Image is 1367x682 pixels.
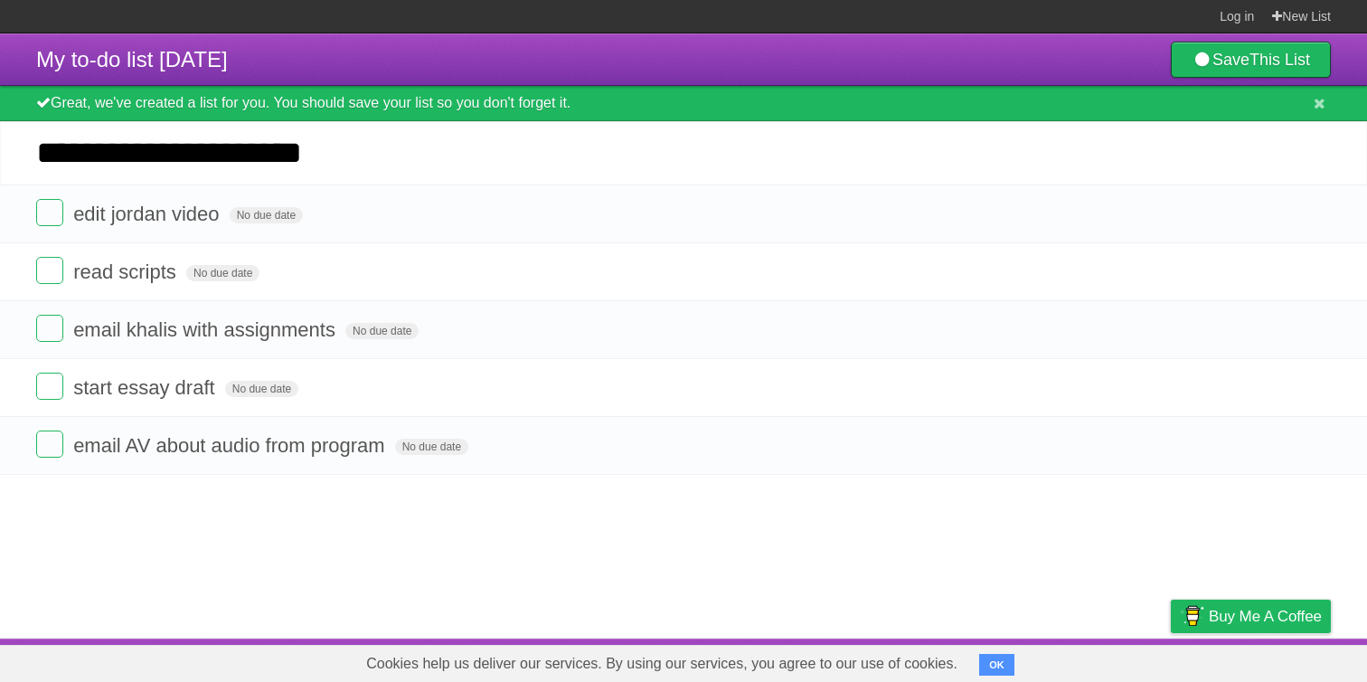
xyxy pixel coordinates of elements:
[73,318,340,341] span: email khalis with assignments
[230,207,303,223] span: No due date
[73,260,181,283] span: read scripts
[36,257,63,284] label: Done
[345,323,419,339] span: No due date
[1209,601,1322,632] span: Buy me a coffee
[36,315,63,342] label: Done
[225,381,298,397] span: No due date
[36,373,63,400] label: Done
[36,47,228,71] span: My to-do list [DATE]
[186,265,259,281] span: No due date
[73,376,220,399] span: start essay draft
[36,199,63,226] label: Done
[1171,600,1331,633] a: Buy me a coffee
[1086,643,1126,677] a: Terms
[36,431,63,458] label: Done
[1249,51,1310,69] b: This List
[73,434,389,457] span: email AV about audio from program
[395,439,468,455] span: No due date
[979,654,1014,676] button: OK
[348,646,976,682] span: Cookies help us deliver our services. By using our services, you agree to our use of cookies.
[930,643,968,677] a: About
[990,643,1063,677] a: Developers
[1171,42,1331,78] a: SaveThis List
[73,203,223,225] span: edit jordan video
[1180,601,1204,631] img: Buy me a coffee
[1147,643,1194,677] a: Privacy
[1217,643,1331,677] a: Suggest a feature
